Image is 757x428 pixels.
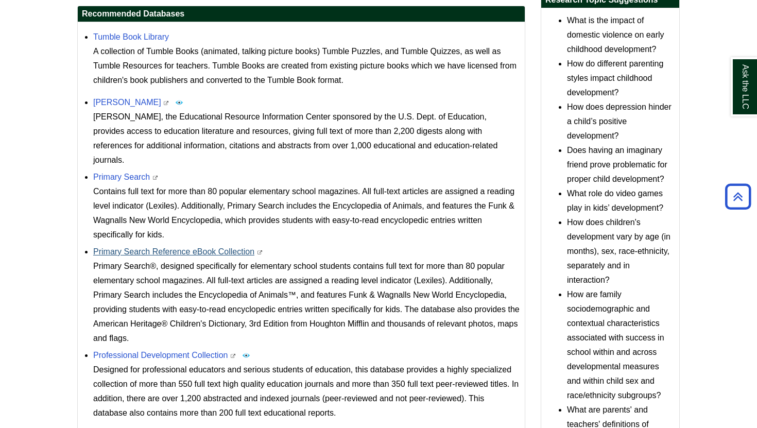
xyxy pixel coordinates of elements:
div: Contains full text for more than 80 popular elementary school magazines. All full-text articles a... [93,184,520,242]
li: What role do video games play in kids’ development? [567,186,674,215]
li: Does having an imaginary friend prove problematic for proper child development? [567,143,674,186]
h2: Recommended Databases [78,6,525,22]
div: [PERSON_NAME], the Educational Resource Information Center sponsored by the U.S. Dept. of Educati... [93,110,520,167]
li: How do different parenting styles impact childhood development? [567,57,674,100]
i: This link opens in a new window [163,101,169,106]
img: Peer Reviewed [242,351,250,359]
a: Professional Development Collection [93,351,228,359]
a: [PERSON_NAME] [93,98,161,107]
li: What is the impact of domestic violence on early childhood development? [567,13,674,57]
li: How does children's development vary by age (in months), sex, race-ethnicity, separately and in i... [567,215,674,287]
li: How are family sociodemographic and contextual characteristics associated with success in school ... [567,287,674,403]
img: Peer Reviewed [175,98,183,107]
i: This link opens in a new window [230,354,236,358]
a: Primary Search [93,173,150,181]
div: Primary Search®, designed specifically for elementary school students contains full text for more... [93,259,520,346]
i: This link opens in a new window [152,176,159,180]
div: A collection of Tumble Books (animated, talking picture books) Tumble Puzzles, and Tumble Quizzes... [93,44,520,88]
i: This link opens in a new window [256,250,263,255]
li: How does depression hinder a child’s positive development? [567,100,674,143]
a: Primary Search Reference eBook Collection [93,247,254,256]
div: Designed for professional educators and serious students of education, this database provides a h... [93,363,520,420]
a: Back to Top [721,190,754,203]
a: Tumble Book Library [93,32,169,41]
